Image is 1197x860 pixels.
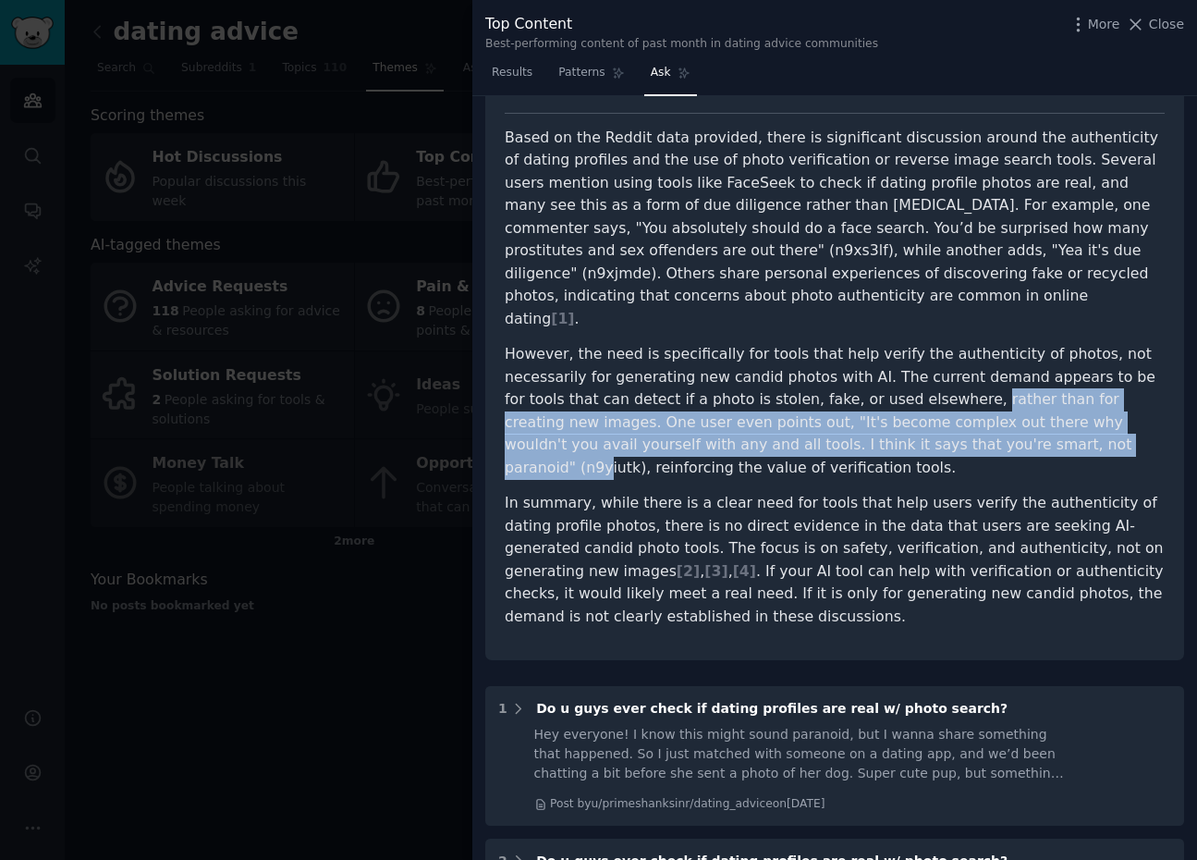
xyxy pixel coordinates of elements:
span: [ 3 ] [704,562,727,580]
div: Hey everyone! I know this might sound paranoid, but I wanna share something that happened. So I j... [534,725,1066,783]
div: Post by u/primeshanks in r/dating_advice on [DATE] [550,796,824,813]
a: Ask [644,58,697,96]
p: In summary, while there is a clear need for tools that help users verify the authenticity of dati... [505,492,1165,628]
span: More [1088,15,1120,34]
span: [ 1 ] [551,310,574,327]
div: Best-performing content of past month in dating advice communities [485,36,878,53]
span: Patterns [558,65,605,81]
p: However, the need is specifically for tools that help verify the authenticity of photos, not nece... [505,343,1165,479]
span: [ 2 ] [677,562,700,580]
button: Close [1126,15,1184,34]
span: Ask [651,65,671,81]
div: Top Content [485,13,878,36]
div: 1 [498,699,507,719]
span: Do u guys ever check if dating profiles are real w/ photo search? [536,701,1008,716]
span: [ 4 ] [733,562,756,580]
span: Close [1149,15,1184,34]
button: More [1069,15,1120,34]
a: Results [485,58,539,96]
span: Results [492,65,532,81]
p: Based on the Reddit data provided, there is significant discussion around the authenticity of dat... [505,127,1165,331]
a: Patterns [552,58,630,96]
